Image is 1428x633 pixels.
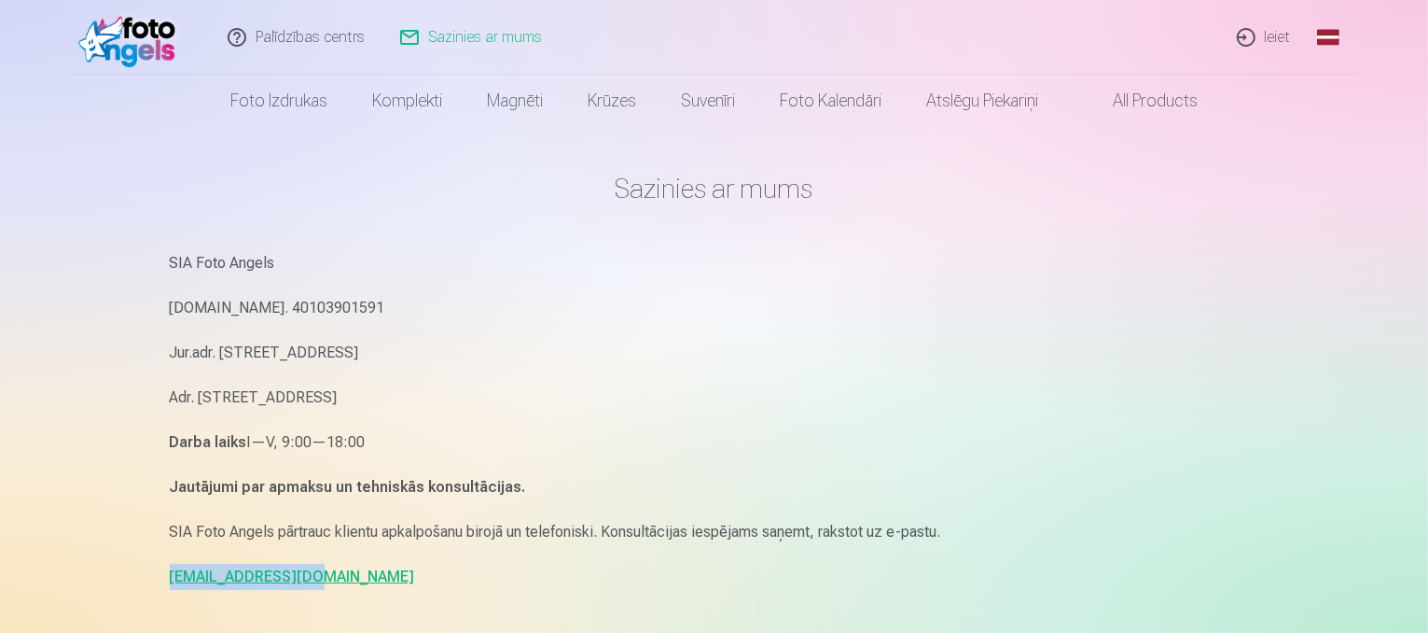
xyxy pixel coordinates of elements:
[170,519,1259,545] p: SIA Foto Angels pārtrauc klientu apkalpošanu birojā un telefoniski. Konsultācijas iespējams saņem...
[350,75,464,127] a: Komplekti
[208,75,350,127] a: Foto izdrukas
[170,478,526,496] strong: Jautājumi par apmaksu un tehniskās konsultācijas.
[170,568,415,585] a: [EMAIL_ADDRESS][DOMAIN_NAME]
[78,7,186,67] img: /fa1
[170,429,1259,456] p: I—V, 9:00—18:00
[170,385,1259,411] p: Adr. [STREET_ADDRESS]
[170,295,1259,321] p: [DOMAIN_NAME]. 40103901591
[170,250,1259,276] p: SIA Foto Angels
[170,340,1259,366] p: Jur.adr. [STREET_ADDRESS]
[904,75,1061,127] a: Atslēgu piekariņi
[565,75,659,127] a: Krūzes
[1061,75,1220,127] a: All products
[170,172,1259,205] h1: Sazinies ar mums
[464,75,565,127] a: Magnēti
[659,75,757,127] a: Suvenīri
[757,75,904,127] a: Foto kalendāri
[170,433,247,451] strong: Darba laiks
